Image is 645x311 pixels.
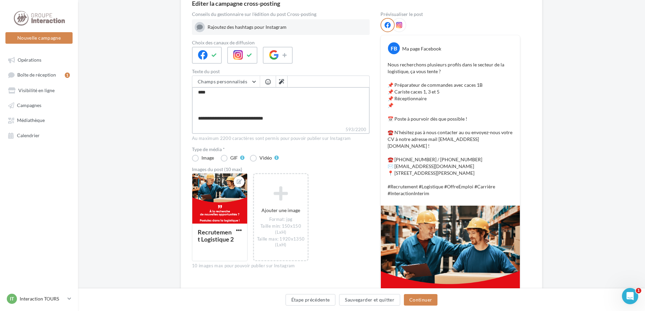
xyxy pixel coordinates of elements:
button: Champs personnalisés [192,76,260,87]
a: IT Interaction TOURS [5,292,73,305]
span: Calendrier [17,132,40,138]
span: 1 [636,288,641,293]
label: Texte du post [192,69,370,74]
div: Vidéo [259,155,272,160]
a: Boîte de réception1 [4,68,74,81]
button: Sauvegarder et quitter [339,294,400,306]
span: Visibilité en ligne [18,87,55,93]
a: Visibilité en ligne [4,84,74,96]
span: Opérations [18,57,41,63]
iframe: Intercom live chat [622,288,638,304]
div: Prévisualiser le post [380,12,520,17]
div: Editer la campagne cross-posting [192,0,280,6]
button: Continuer [404,294,437,306]
p: Nous recherchons plusieurs profils dans le secteur de la logistique, ça vous tente ? 📌 Préparateu... [388,61,513,197]
div: Image [201,155,214,160]
span: Médiathèque [17,118,45,123]
div: Ma page Facebook [402,45,441,52]
div: 1 [65,72,70,78]
label: Type de média * [192,147,370,152]
button: Nouvelle campagne [5,32,73,44]
div: 10 images max pour pouvoir publier sur Instagram [192,263,370,269]
div: Conseils du gestionnaire sur l'édition du post Cross-posting [192,12,370,17]
label: 593/2200 [192,126,370,134]
div: Recrutement Logistique 2 [198,228,234,243]
a: Calendrier [4,129,74,141]
p: Interaction TOURS [20,295,65,302]
span: IT [10,295,14,302]
a: Campagnes [4,99,74,111]
span: Campagnes [17,102,41,108]
a: Opérations [4,54,74,66]
span: Champs personnalisés [198,79,247,84]
div: FB [388,42,400,54]
a: Médiathèque [4,114,74,126]
div: GIF [230,155,238,160]
div: Images du post (10 max) [192,167,370,172]
button: Étape précédente [286,294,336,306]
div: Au maximum 2200 caractères sont permis pour pouvoir publier sur Instagram [192,136,370,142]
label: Choix des canaux de diffusion [192,40,370,45]
span: Boîte de réception [17,72,56,78]
div: Rajoutez des hashtags pour Instagram [208,24,367,30]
